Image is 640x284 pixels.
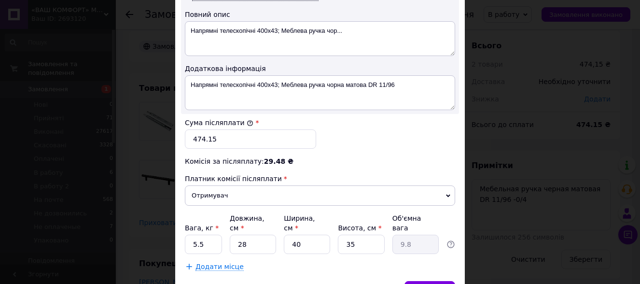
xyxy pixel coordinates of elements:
div: Комісія за післяплату: [185,156,455,166]
label: Довжина, см [230,214,264,232]
label: Вага, кг [185,224,219,232]
label: Висота, см [338,224,381,232]
span: Отримувач [185,185,455,206]
label: Ширина, см [284,214,315,232]
label: Сума післяплати [185,119,253,127]
textarea: Напрямні телескопічні 400х43; Меблева ручка чор... [185,21,455,56]
textarea: Напрямні телескопічні 400х43; Меблева ручка чорна матова DR 11/96 [185,75,455,110]
div: Додаткова інформація [185,64,455,73]
span: Додати місце [195,263,244,271]
div: Об'ємна вага [392,213,439,233]
span: Платник комісії післяплати [185,175,282,183]
span: 29.48 ₴ [264,157,293,165]
div: Повний опис [185,10,455,19]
